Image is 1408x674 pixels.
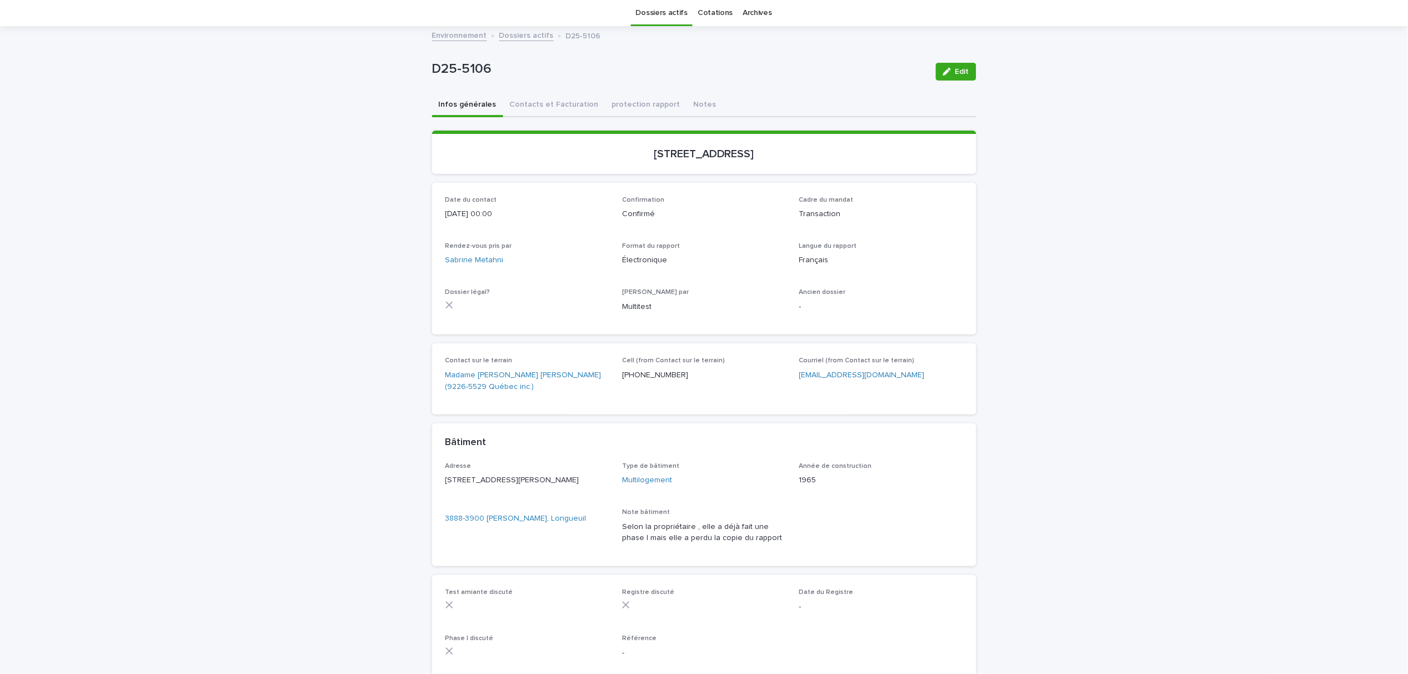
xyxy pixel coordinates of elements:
[622,254,786,266] p: Électronique
[799,357,915,364] span: Courriel (from Contact sur le terrain)
[622,289,689,296] span: [PERSON_NAME] par
[799,601,963,613] p: -
[445,589,513,596] span: Test amiante discuté
[432,61,927,77] p: D25-5106
[499,28,554,41] a: Dossiers actifs
[955,68,969,76] span: Edit
[432,28,487,41] a: Environnement
[622,521,786,545] p: Selon la propriétaire , elle a déjà fait une phase I mais elle a perdu la copie du rapport
[936,63,976,81] button: Edit
[799,197,854,203] span: Cadre du mandat
[445,254,504,266] a: Sabrine Metahni
[622,589,674,596] span: Registre discuté
[622,509,670,516] span: Note bâtiment
[622,463,679,470] span: Type de bâtiment
[622,475,672,486] a: Multilogement
[799,254,963,266] p: Français
[622,301,786,313] p: Multitest
[605,94,687,117] button: protection rapport
[799,463,872,470] span: Année de construction
[799,208,963,220] p: Transaction
[503,94,605,117] button: Contacts et Facturation
[622,647,786,659] p: -
[432,94,503,117] button: Infos générales
[799,475,963,486] p: 1965
[445,475,609,486] p: [STREET_ADDRESS][PERSON_NAME]
[445,208,609,220] p: [DATE] 00:00
[445,513,587,525] a: 3888-3900 [PERSON_NAME], Longueuil
[445,437,487,449] h2: Bâtiment
[799,289,846,296] span: Ancien dossier
[622,243,680,249] span: Format du rapport
[445,635,494,642] span: Phase I discuté
[622,370,786,381] p: [PHONE_NUMBER]
[622,635,657,642] span: Référence
[622,197,664,203] span: Confirmation
[799,589,854,596] span: Date du Registre
[622,208,786,220] p: Confirmé
[445,197,497,203] span: Date du contact
[445,289,490,296] span: Dossier légal?
[799,301,963,313] p: -
[445,243,512,249] span: Rendez-vous pris par
[799,243,857,249] span: Langue du rapport
[445,370,609,393] a: Madame [PERSON_NAME] [PERSON_NAME] (9226-5529 Québec inc.)
[687,94,723,117] button: Notes
[445,357,513,364] span: Contact sur le terrain
[799,371,925,379] a: [EMAIL_ADDRESS][DOMAIN_NAME]
[622,357,725,364] span: Cell (from Contact sur le terrain)
[566,29,601,41] p: D25-5106
[445,147,963,161] p: [STREET_ADDRESS]
[445,463,472,470] span: Adresse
